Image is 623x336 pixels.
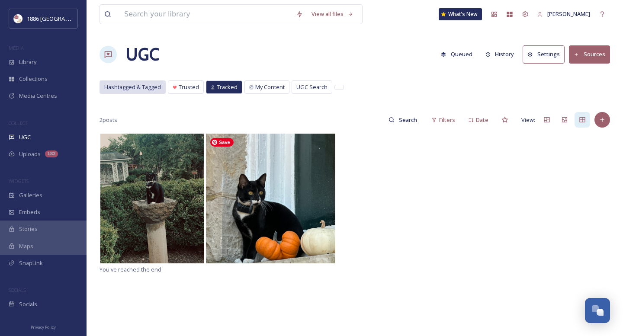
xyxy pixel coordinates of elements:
span: SnapLink [19,259,43,267]
img: Making sure these fall displays are set just right! 🎃🍂 Come sit and have your picture taken… and ... [206,134,335,263]
span: View: [521,116,535,124]
input: Search your library [120,5,292,24]
span: Tracked [217,83,238,91]
span: Maps [19,242,33,250]
span: MEDIA [9,45,24,51]
button: Queued [437,46,477,63]
input: Search [395,111,423,128]
a: Settings [523,45,569,63]
span: Collections [19,75,48,83]
span: Library [19,58,36,66]
span: COLLECT [9,120,27,126]
span: 1886 [GEOGRAPHIC_DATA] [27,14,95,22]
button: Sources [569,45,610,63]
span: Date [476,116,488,124]
span: Privacy Policy [31,324,56,330]
span: 2 posts [100,116,117,124]
a: History [481,46,523,63]
a: Queued [437,46,481,63]
a: UGC [125,42,159,67]
a: View all files [307,6,358,22]
div: 182 [45,150,58,157]
span: WIDGETS [9,178,29,184]
span: Media Centres [19,92,57,100]
span: Save [210,138,234,147]
button: Open Chat [585,298,610,323]
img: Found this perfect little spot out on the East Lawn. Up here, I can be the center of attention. 😼... [100,134,204,263]
span: UGC Search [296,83,328,91]
span: Filters [439,116,455,124]
span: SOCIALS [9,287,26,293]
span: Stories [19,225,38,233]
span: UGC [19,133,31,141]
img: logos.png [14,14,22,23]
a: What's New [439,8,482,20]
span: My Content [255,83,285,91]
a: [PERSON_NAME] [533,6,594,22]
span: You've reached the end [100,266,161,273]
span: Embeds [19,208,40,216]
span: Socials [19,300,37,308]
button: History [481,46,519,63]
a: Privacy Policy [31,321,56,332]
span: Trusted [179,83,199,91]
button: Settings [523,45,565,63]
span: [PERSON_NAME] [547,10,590,18]
span: Hashtagged & Tagged [104,83,161,91]
span: Galleries [19,191,42,199]
span: Uploads [19,150,41,158]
